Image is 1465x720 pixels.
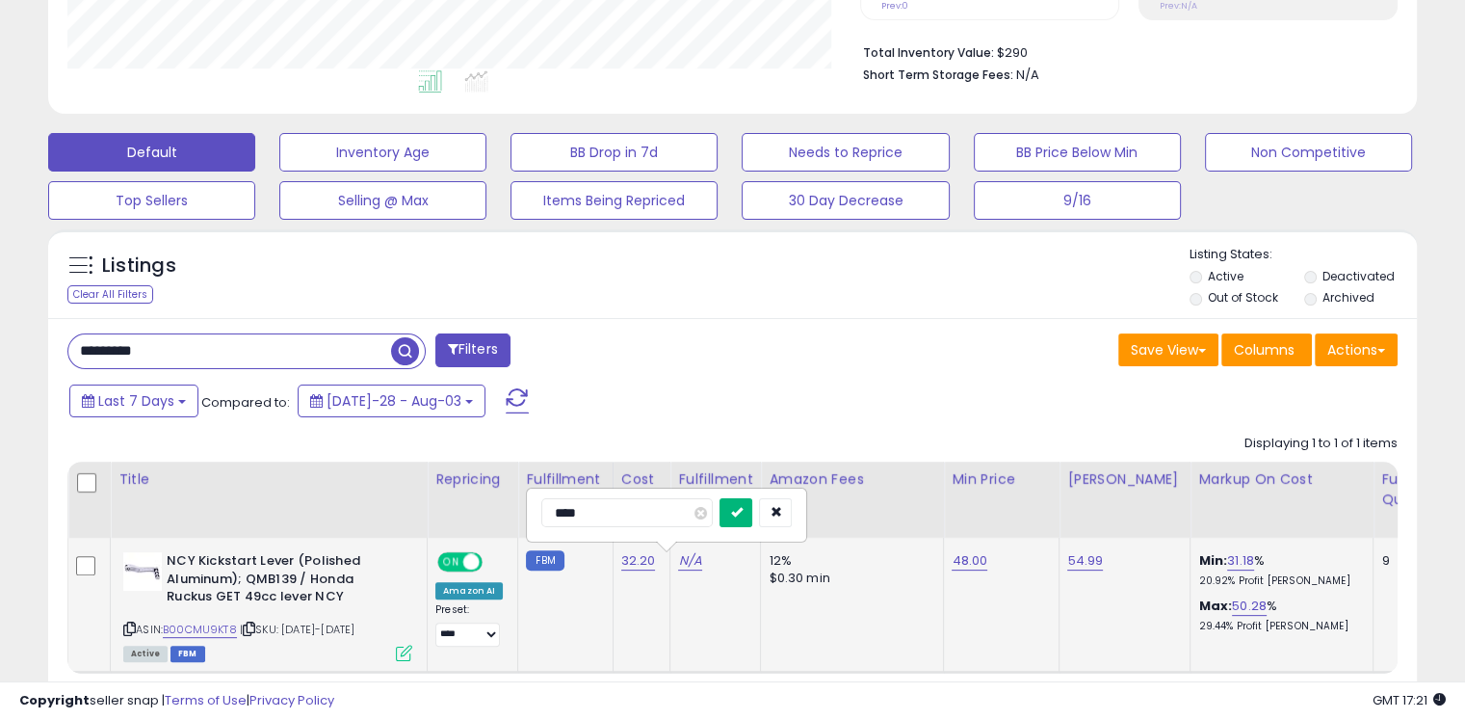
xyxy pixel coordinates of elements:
[48,181,255,220] button: Top Sellers
[69,385,198,417] button: Last 7 Days
[435,603,503,647] div: Preset:
[1208,289,1278,306] label: Out of Stock
[510,181,718,220] button: Items Being Repriced
[1227,551,1254,571] a: 31.18
[1232,597,1267,616] a: 50.28
[98,391,174,411] span: Last 7 Days
[1205,133,1412,172] button: Non Competitive
[1067,551,1103,571] a: 54.99
[863,40,1383,63] li: $290
[742,133,949,172] button: Needs to Reprice
[439,554,463,571] span: ON
[952,469,1051,490] div: Min Price
[167,552,401,611] b: NCY Kickstart Lever (Polished Aluminum); QMB139 / Honda Ruckus GET 49cc lever NCY
[769,570,929,587] div: $0.30 min
[863,67,1013,83] b: Short Term Storage Fees:
[279,133,486,172] button: Inventory Age
[19,691,90,709] strong: Copyright
[1198,597,1232,615] b: Max:
[769,469,935,490] div: Amazon Fees
[201,393,290,412] span: Compared to:
[123,646,168,662] span: All listings currently available for purchase on Amazon
[510,133,718,172] button: BB Drop in 7d
[1208,268,1243,284] label: Active
[526,469,604,490] div: Fulfillment
[1198,598,1358,633] div: %
[240,622,354,637] span: | SKU: [DATE]-[DATE]
[435,469,510,490] div: Repricing
[1198,552,1358,588] div: %
[1118,333,1218,366] button: Save View
[249,691,334,709] a: Privacy Policy
[1234,340,1295,360] span: Columns
[163,622,237,638] a: B00CMU9KT8
[678,469,752,510] div: Fulfillment Cost
[1067,469,1182,490] div: [PERSON_NAME]
[1190,462,1373,538] th: The percentage added to the cost of goods (COGS) that forms the calculator for Min & Max prices.
[170,646,205,662] span: FBM
[1381,469,1448,510] div: Fulfillable Quantity
[123,552,162,591] img: 31P2HUHCl1L._SL40_.jpg
[19,692,334,710] div: seller snap | |
[48,133,255,172] button: Default
[974,133,1181,172] button: BB Price Below Min
[742,181,949,220] button: 30 Day Decrease
[1321,289,1373,306] label: Archived
[1198,551,1227,570] b: Min:
[678,551,701,571] a: N/A
[621,469,663,490] div: Cost
[118,469,419,490] div: Title
[327,391,461,411] span: [DATE]-28 - Aug-03
[621,551,656,571] a: 32.20
[1190,246,1417,264] p: Listing States:
[1198,620,1358,633] p: 29.44% Profit [PERSON_NAME]
[974,181,1181,220] button: 9/16
[480,554,510,571] span: OFF
[952,551,987,571] a: 48.00
[1016,66,1039,84] span: N/A
[1315,333,1398,366] button: Actions
[165,691,247,709] a: Terms of Use
[279,181,486,220] button: Selling @ Max
[863,44,994,61] b: Total Inventory Value:
[1381,552,1441,570] div: 9
[435,333,510,367] button: Filters
[435,582,503,600] div: Amazon AI
[769,552,929,570] div: 12%
[1321,268,1394,284] label: Deactivated
[1373,691,1446,709] span: 2025-08-11 17:21 GMT
[1244,435,1398,453] div: Displaying 1 to 1 of 1 items
[298,385,485,417] button: [DATE]-28 - Aug-03
[67,285,153,304] div: Clear All Filters
[1221,333,1312,366] button: Columns
[123,552,412,659] div: ASIN:
[1198,469,1365,490] div: Markup on Cost
[102,253,176,280] h5: Listings
[1198,574,1358,588] p: 20.92% Profit [PERSON_NAME]
[526,550,563,571] small: FBM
